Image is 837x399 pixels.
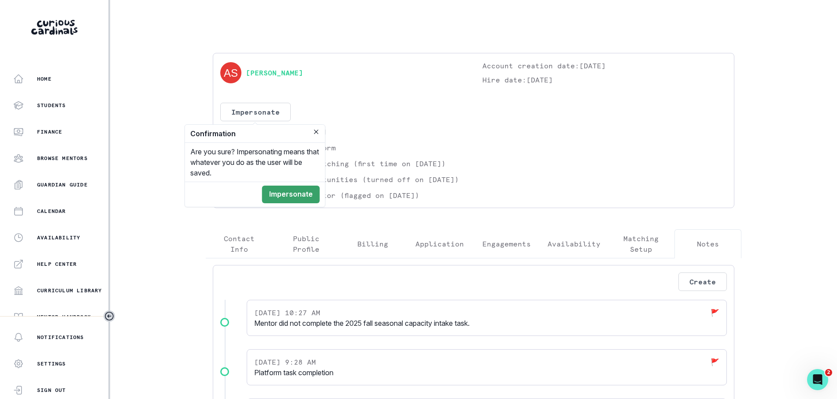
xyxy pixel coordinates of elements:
[37,261,77,268] p: Help Center
[37,102,66,109] p: Students
[615,233,667,254] p: Matching Setup
[254,357,316,367] p: [DATE] 9:28 AM
[256,158,446,169] p: Eligible for matching (first time on [DATE])
[213,233,265,254] p: Contact Info
[37,128,62,135] p: Finance
[37,334,84,341] p: Notifications
[482,75,727,85] p: Hire date: [DATE]
[37,208,66,215] p: Calendar
[254,367,719,378] p: Platform task completion
[697,239,719,249] p: Notes
[37,155,88,162] p: Browse Mentors
[548,239,600,249] p: Availability
[311,127,322,137] button: Close
[825,369,832,376] span: 2
[220,103,291,121] button: Impersonate
[254,307,320,318] p: [DATE] 10:27 AM
[104,310,115,322] button: Toggle sidebar
[37,360,66,367] p: Settings
[37,287,102,294] p: Curriculum Library
[482,60,727,71] p: Account creation date: [DATE]
[220,62,241,83] img: svg
[246,67,303,78] a: [PERSON_NAME]
[415,239,464,249] p: Application
[254,318,719,328] p: Mentor did not complete the 2025 fall seasonal capacity intake task.
[37,387,66,394] p: Sign Out
[280,233,332,254] p: Public Profile
[254,307,719,318] div: 🚩
[31,20,78,35] img: Curious Cardinals Logo
[37,181,88,188] p: Guardian Guide
[256,174,459,185] p: Accepting Opportunities (turned off on [DATE])
[482,239,531,249] p: Engagements
[807,369,828,390] iframe: Intercom live chat
[37,234,80,241] p: Availability
[37,75,52,82] p: Home
[185,125,325,143] header: Confirmation
[256,190,419,201] p: Flag as bad mentor (flagged on [DATE])
[254,357,719,367] div: 🚩
[678,272,727,291] button: Create
[262,186,320,203] button: Impersonate
[37,313,91,321] p: Mentor Handbook
[185,143,325,182] div: Are you sure? Impersonating means that whatever you do as the user will be saved.
[357,239,388,249] p: Billing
